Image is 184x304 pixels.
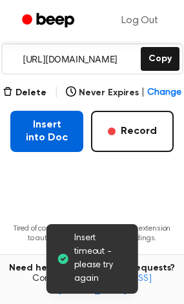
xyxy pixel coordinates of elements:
[141,47,179,71] button: Copy
[108,5,171,36] a: Log Out
[10,224,174,243] p: Tired of copying and pasting? Use the extension to automatically insert your recordings.
[66,86,181,100] button: Never Expires|Change
[54,85,59,100] span: |
[58,274,152,295] a: [EMAIL_ADDRESS][DOMAIN_NAME]
[141,86,145,100] span: |
[147,86,181,100] span: Change
[3,86,46,100] button: Delete
[10,111,83,152] button: Insert into Doc
[74,232,128,286] span: Insert timeout - please try again
[13,8,86,33] a: Beep
[8,274,176,296] span: Contact us
[91,111,174,152] button: Record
